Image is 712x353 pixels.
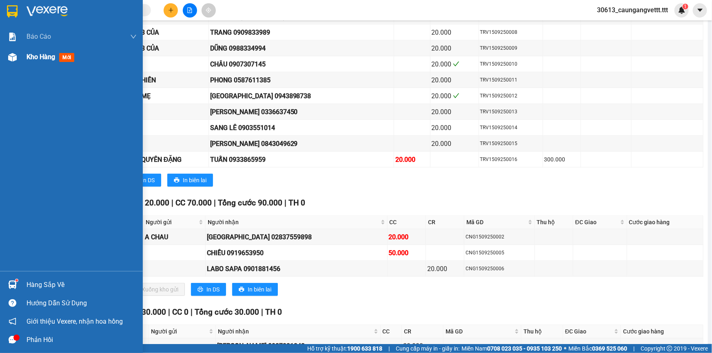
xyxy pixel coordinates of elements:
[479,72,543,88] td: TRV1509250011
[590,5,674,15] span: 30613_caungangvettt.ttt
[133,198,169,207] span: CR 20.000
[195,307,259,317] span: Tổng cước 30.000
[141,75,207,85] div: HIỀN
[479,88,543,104] td: TRV1509250012
[197,287,203,293] span: printer
[461,344,562,353] span: Miền Nam
[206,7,211,13] span: aim
[126,283,185,296] button: downloadXuống kho gửi
[466,233,533,241] div: CNG1509250002
[210,59,393,69] div: CHÂU 0907307145
[565,327,612,336] span: ĐC Giao
[446,327,513,336] span: Mã GD
[432,59,477,69] div: 20.000
[202,3,216,18] button: aim
[232,283,278,296] button: printerIn biên lai
[480,92,541,100] div: TRV1509250012
[210,91,393,101] div: [GEOGRAPHIC_DATA] 0943898738
[427,264,463,274] div: 20.000
[381,325,402,338] th: CC
[432,91,477,101] div: 20.000
[480,124,541,132] div: TRV1509250014
[27,31,51,42] span: Báo cáo
[388,216,426,229] th: CC
[145,232,204,242] div: A CHAU
[174,177,180,184] span: printer
[479,120,543,136] td: TRV1509250014
[432,75,477,85] div: 20.000
[453,93,459,99] span: check
[27,316,123,327] span: Giới thiệu Vexere, nhận hoa hồng
[265,307,282,317] span: TH 0
[142,176,155,185] span: In DS
[187,7,193,13] span: file-add
[208,218,379,227] span: Người nhận
[568,344,627,353] span: Miền Bắc
[248,285,271,294] span: In biên lai
[592,345,627,352] strong: 0369 525 060
[210,75,393,85] div: PHONG 0587611385
[479,24,543,40] td: TRV1509250008
[284,198,286,207] span: |
[206,285,220,294] span: In DS
[164,3,178,18] button: plus
[210,123,393,133] div: SANG LÊ 0903551014
[210,43,393,53] div: DŨNG 0988334994
[175,198,212,207] span: CC 70.000
[480,60,541,68] div: TRV1509250010
[667,346,672,351] span: copyright
[210,107,393,117] div: [PERSON_NAME] 0336637450
[191,307,193,317] span: |
[9,299,16,307] span: question-circle
[9,318,16,325] span: notification
[480,76,541,84] div: TRV1509250011
[633,344,634,353] span: |
[27,297,137,309] div: Hướng dẫn sử dụng
[9,336,16,344] span: message
[466,249,533,257] div: CNG1509250005
[27,53,55,61] span: Kho hàng
[487,345,562,352] strong: 0708 023 035 - 0935 103 250
[464,245,535,261] td: CNG1509250005
[16,279,18,282] sup: 1
[480,44,541,52] div: TRV1509250009
[696,7,704,14] span: caret-down
[693,3,707,18] button: caret-down
[141,91,207,101] div: MẸ
[214,198,216,207] span: |
[217,341,379,351] div: [PERSON_NAME] 0927221242
[130,33,137,40] span: down
[171,198,173,207] span: |
[183,176,206,185] span: In biên lai
[8,53,17,62] img: warehouse-icon
[464,229,535,245] td: CNG1509250002
[432,27,477,38] div: 20.000
[683,4,688,9] sup: 1
[172,307,189,317] span: CC 0
[388,344,390,353] span: |
[261,307,263,317] span: |
[27,334,137,346] div: Phản hồi
[210,154,393,165] div: TUẤN 0933865959
[535,216,573,229] th: Thu hộ
[479,40,543,56] td: TRV1509250009
[684,4,687,9] span: 1
[678,7,685,14] img: icon-new-feature
[183,3,197,18] button: file-add
[130,307,166,317] span: CR 30.000
[307,344,382,353] span: Hỗ trợ kỹ thuật:
[480,108,541,116] div: TRV1509250013
[141,154,207,165] div: QUYÊN ĐẶNG
[218,327,372,336] span: Người nhận
[288,198,305,207] span: TH 0
[464,261,535,277] td: CNG1509250006
[167,174,213,187] button: printerIn biên lai
[466,265,533,273] div: CNG1509250006
[426,216,464,229] th: CR
[218,198,282,207] span: Tổng cước 90.000
[168,307,170,317] span: |
[389,232,424,242] div: 20.000
[59,53,74,62] span: mới
[480,140,541,148] div: TRV1509250015
[207,264,386,274] div: LABO SAPA 0901881456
